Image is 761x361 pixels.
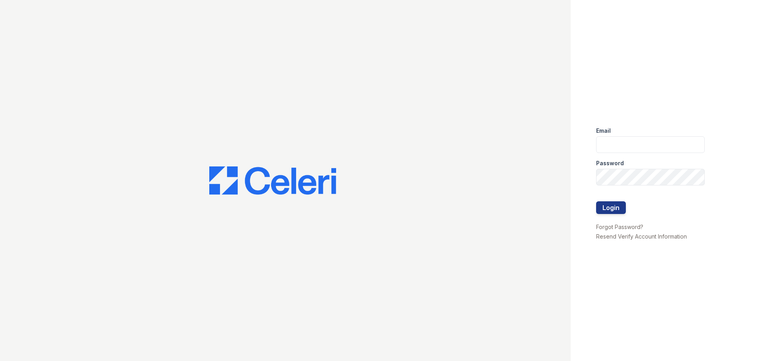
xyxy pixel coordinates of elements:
[596,223,643,230] a: Forgot Password?
[209,166,336,195] img: CE_Logo_Blue-a8612792a0a2168367f1c8372b55b34899dd931a85d93a1a3d3e32e68fde9ad4.png
[596,201,626,214] button: Login
[596,233,687,240] a: Resend Verify Account Information
[596,159,624,167] label: Password
[596,127,611,135] label: Email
